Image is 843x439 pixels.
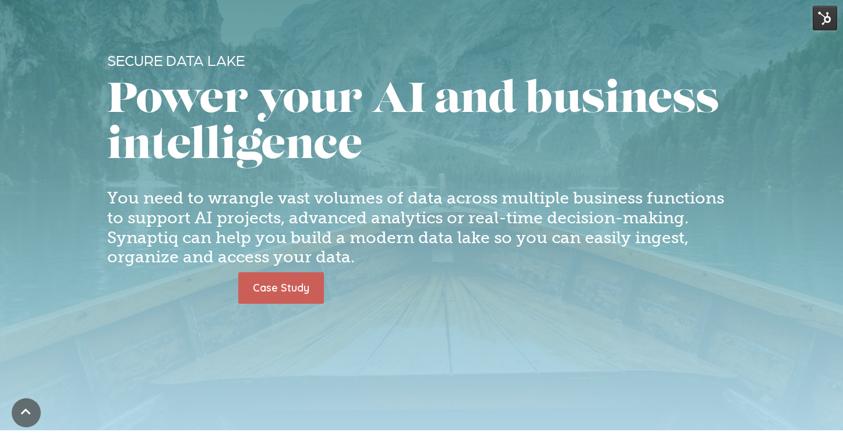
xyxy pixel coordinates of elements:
[107,79,736,171] h1: Power your AI and business intelligence
[238,272,324,304] a: Case Study
[813,6,837,30] img: HubSpot Tools Menu Toggle
[107,272,230,302] iframe: Embedded CTA
[107,51,736,68] p: Secure Data Lake
[107,188,736,266] h4: You need to wrangle vast volumes of data across multiple business functions to support AI project...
